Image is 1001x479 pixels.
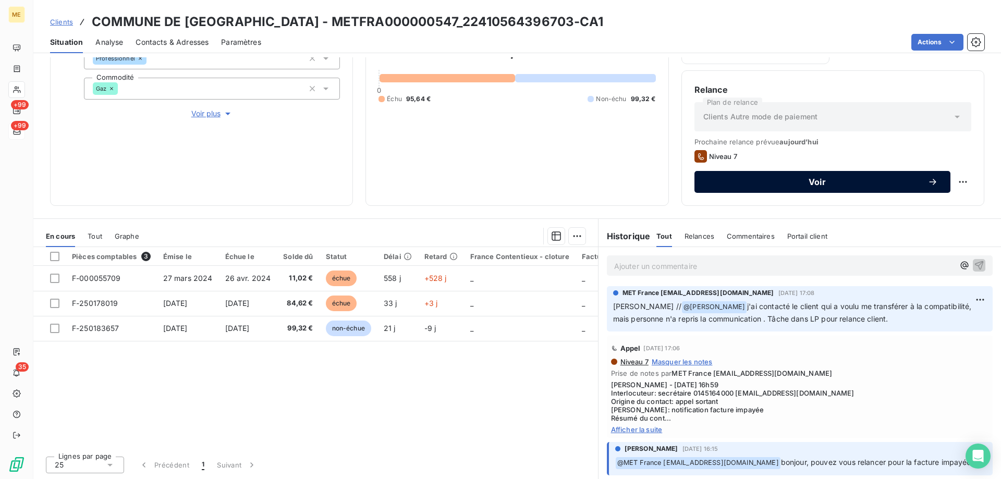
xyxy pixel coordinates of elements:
[377,86,381,94] span: 0
[84,108,340,119] button: Voir plus
[384,324,396,333] span: 21 j
[656,232,672,240] span: Tout
[202,460,204,470] span: 1
[326,252,371,261] div: Statut
[72,299,118,308] span: F-250178019
[326,271,357,286] span: échue
[424,299,438,308] span: +3 j
[136,37,209,47] span: Contacts & Adresses
[911,34,963,51] button: Actions
[470,252,569,261] div: France Contentieux - cloture
[384,299,397,308] span: 33 j
[72,324,119,333] span: F-250183657
[781,458,977,466] span: bonjour, pouvez vous relancer pour la facture impayée ?
[326,296,357,311] span: échue
[55,460,64,470] span: 25
[672,369,832,377] span: MET France [EMAIL_ADDRESS][DOMAIN_NAME]
[132,454,196,476] button: Précédent
[966,444,991,469] div: Open Intercom Messenger
[470,324,473,333] span: _
[221,37,261,47] span: Paramètres
[643,345,680,351] span: [DATE] 17:06
[72,274,121,283] span: F-000055709
[72,252,151,261] div: Pièces comptables
[611,369,988,377] span: Prise de notes par
[694,138,971,146] span: Prochaine relance prévue
[613,302,974,323] span: j'ai contacté le client qui a voulu me transférer à la compatibilité, mais personne n'a repris la...
[682,446,718,452] span: [DATE] 16:15
[283,273,313,284] span: 11,02 €
[406,94,431,104] span: 95,64 €
[631,94,656,104] span: 99,32 €
[707,178,927,186] span: Voir
[163,274,213,283] span: 27 mars 2024
[787,232,827,240] span: Portail client
[387,94,402,104] span: Échu
[599,230,651,242] h6: Historique
[191,108,233,119] span: Voir plus
[163,324,188,333] span: [DATE]
[141,252,151,261] span: 3
[147,54,155,63] input: Ajouter une valeur
[163,252,213,261] div: Émise le
[50,37,83,47] span: Situation
[582,274,585,283] span: _
[611,380,988,422] span: [PERSON_NAME] - [DATE] 16h59 Interlocuteur: secrétaire 0145164000 [EMAIL_ADDRESS][DOMAIN_NAME] Or...
[384,252,412,261] div: Délai
[225,274,271,283] span: 26 avr. 2024
[11,121,29,130] span: +99
[46,232,75,240] span: En cours
[779,138,819,146] span: aujourd’hui
[50,17,73,27] a: Clients
[424,274,447,283] span: +528 j
[616,457,780,469] span: @ MET France [EMAIL_ADDRESS][DOMAIN_NAME]
[92,13,603,31] h3: COMMUNE DE [GEOGRAPHIC_DATA] - METFRA000000547_22410564396703-CA1
[582,324,585,333] span: _
[283,323,313,334] span: 99,32 €
[694,83,971,96] h6: Relance
[622,288,774,298] span: MET France [EMAIL_ADDRESS][DOMAIN_NAME]
[703,112,818,122] span: Clients Autre mode de paiement
[8,6,25,23] div: ME
[88,232,102,240] span: Tout
[424,324,436,333] span: -9 j
[652,358,713,366] span: Masquer les notes
[685,232,714,240] span: Relances
[611,425,988,434] span: Afficher la suite
[283,252,313,261] div: Solde dû
[709,152,737,161] span: Niveau 7
[118,84,126,93] input: Ajouter une valeur
[596,94,626,104] span: Non-échu
[96,85,106,92] span: Gaz
[211,454,263,476] button: Suivant
[619,358,649,366] span: Niveau 7
[163,299,188,308] span: [DATE]
[694,171,950,193] button: Voir
[283,298,313,309] span: 84,62 €
[16,362,29,372] span: 35
[225,252,271,261] div: Échue le
[727,232,775,240] span: Commentaires
[625,444,678,453] span: [PERSON_NAME]
[470,299,473,308] span: _
[196,454,211,476] button: 1
[8,456,25,473] img: Logo LeanPay
[11,100,29,109] span: +99
[225,299,250,308] span: [DATE]
[620,344,641,352] span: Appel
[50,18,73,26] span: Clients
[424,252,458,261] div: Retard
[225,324,250,333] span: [DATE]
[682,301,747,313] span: @ [PERSON_NAME]
[778,290,815,296] span: [DATE] 17:08
[95,37,123,47] span: Analyse
[115,232,139,240] span: Graphe
[582,299,585,308] span: _
[470,274,473,283] span: _
[96,55,135,62] span: Professionnel
[613,302,681,311] span: [PERSON_NAME] //
[582,252,653,261] div: Facture / Echéancier
[384,274,401,283] span: 558 j
[326,321,371,336] span: non-échue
